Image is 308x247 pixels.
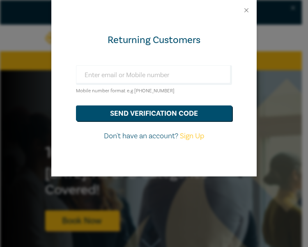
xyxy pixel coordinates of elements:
[180,131,204,141] a: Sign Up
[76,131,232,142] p: Don't have an account?
[76,105,232,121] button: send verification code
[243,7,250,14] button: Close
[76,65,232,85] input: Enter email or Mobile number
[76,88,175,94] small: Mobile number format e.g [PHONE_NUMBER]
[76,34,232,47] div: Returning Customers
